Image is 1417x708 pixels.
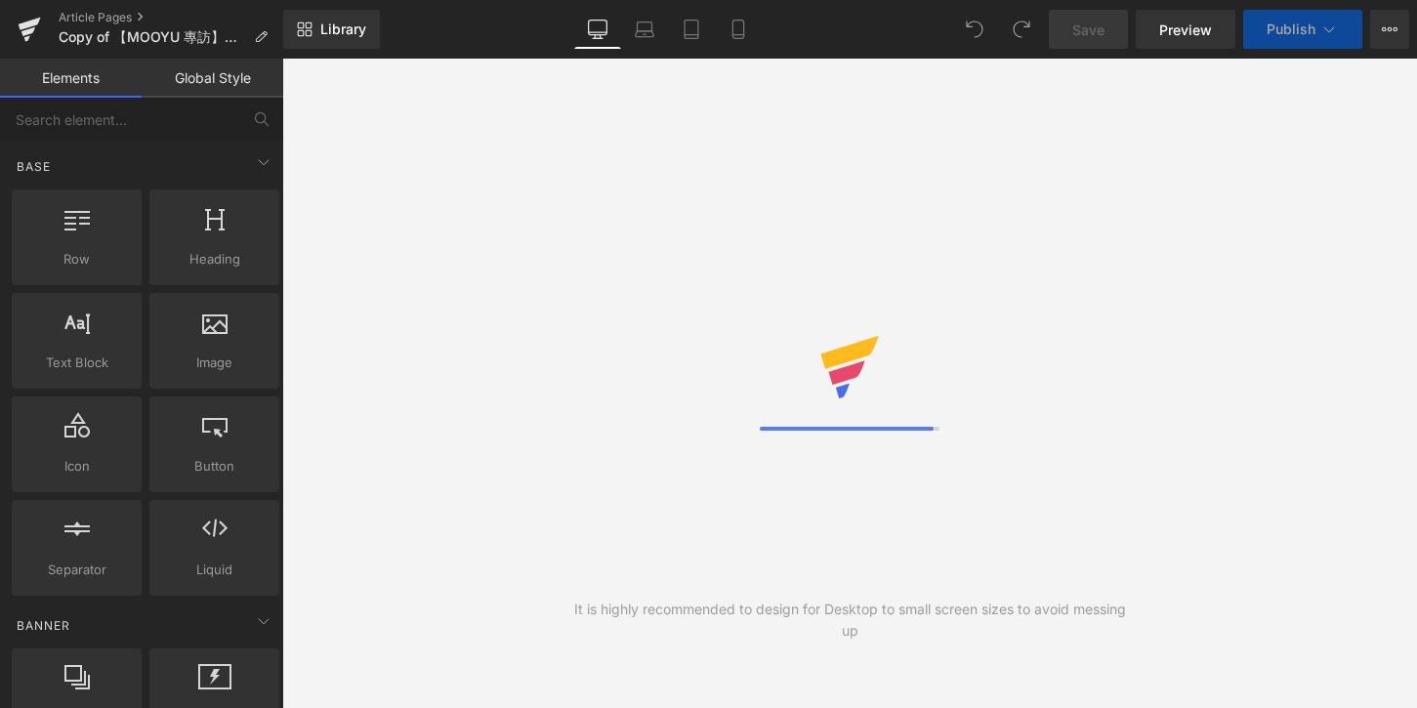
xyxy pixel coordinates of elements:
[15,157,53,176] span: Base
[1136,10,1235,49] a: Preview
[155,249,273,270] span: Heading
[1159,20,1212,40] span: Preview
[18,560,136,580] span: Separator
[955,10,994,49] button: Undo
[18,456,136,477] span: Icon
[1267,21,1315,37] span: Publish
[283,10,380,49] a: New Library
[155,353,273,373] span: Image
[1370,10,1409,49] button: More
[621,10,668,49] a: Laptop
[59,10,283,25] a: Article Pages
[142,59,283,98] a: Global Style
[155,456,273,477] span: Button
[668,10,715,49] a: Tablet
[320,21,366,38] span: Library
[18,353,136,373] span: Text Block
[15,616,72,635] span: Banner
[155,560,273,580] span: Liquid
[1002,10,1041,49] button: Redo
[715,10,762,49] a: Mobile
[18,249,136,270] span: Row
[1072,20,1104,40] span: Save
[566,599,1134,642] div: It is highly recommended to design for Desktop to small screen sizes to avoid messing up
[1243,10,1362,49] button: Publish
[574,10,621,49] a: Desktop
[59,29,246,45] span: Copy of 【MOOYU 專訪】從小立志要擁有屬於自己的家｜[PERSON_NAME]：裝潢是「人生大事」，不要將就，要忠於自己的心！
